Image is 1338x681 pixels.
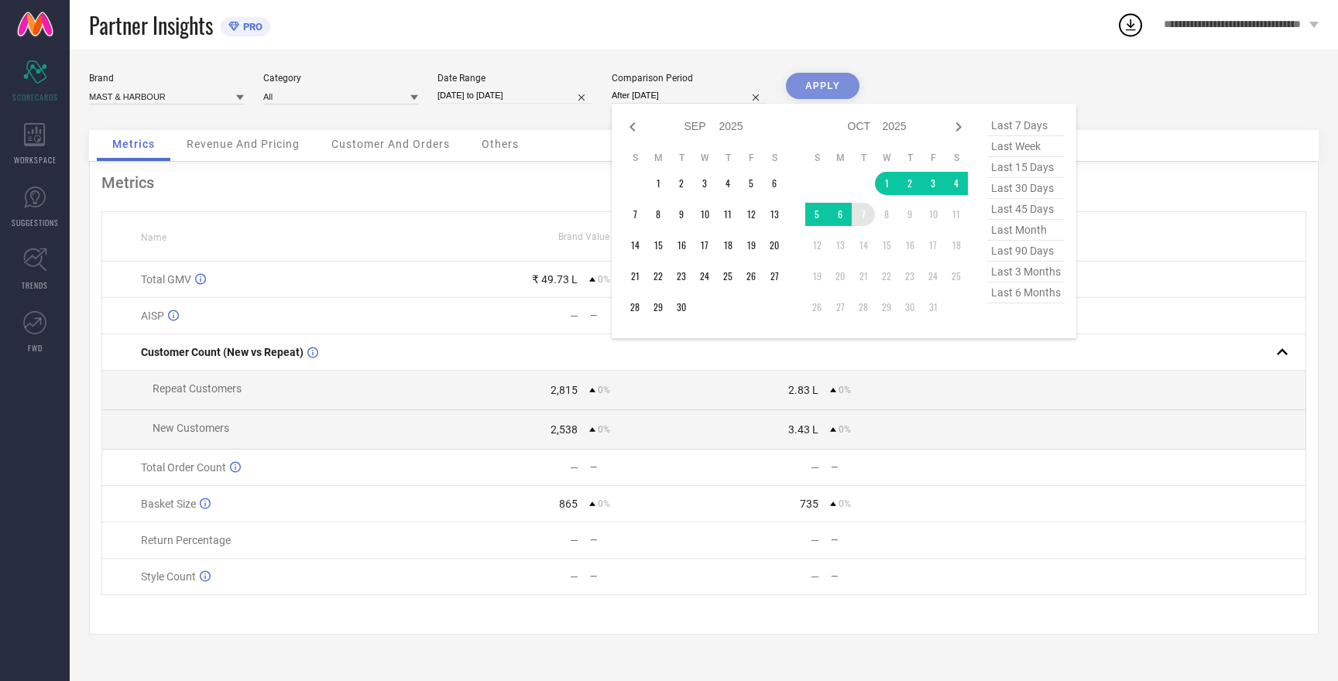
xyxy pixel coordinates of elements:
[716,152,739,164] th: Thursday
[598,424,610,435] span: 0%
[670,296,693,319] td: Tue Sep 30 2025
[898,296,921,319] td: Thu Oct 30 2025
[945,234,968,257] td: Sat Oct 18 2025
[598,274,610,285] span: 0%
[647,152,670,164] th: Monday
[670,265,693,288] td: Tue Sep 23 2025
[987,241,1065,262] span: last 90 days
[987,115,1065,136] span: last 7 days
[987,262,1065,282] span: last 3 months
[590,310,703,321] div: —
[28,342,43,354] span: FWD
[716,172,739,195] td: Thu Sep 04 2025
[693,152,716,164] th: Wednesday
[763,203,786,226] td: Sat Sep 13 2025
[153,382,242,395] span: Repeat Customers
[788,384,818,396] div: 2.83 L
[532,273,578,286] div: ₹ 49.73 L
[558,231,609,242] span: Brand Value
[693,203,716,226] td: Wed Sep 10 2025
[921,296,945,319] td: Fri Oct 31 2025
[263,73,418,84] div: Category
[89,9,213,41] span: Partner Insights
[623,152,647,164] th: Sunday
[570,570,578,583] div: —
[22,279,48,291] span: TRENDS
[921,152,945,164] th: Friday
[112,138,155,150] span: Metrics
[739,234,763,257] td: Fri Sep 19 2025
[437,73,592,84] div: Date Range
[12,217,59,228] span: SUGGESTIONS
[811,461,819,474] div: —
[551,423,578,436] div: 2,538
[716,265,739,288] td: Thu Sep 25 2025
[898,152,921,164] th: Thursday
[739,172,763,195] td: Fri Sep 05 2025
[987,282,1065,303] span: last 6 months
[811,534,819,546] div: —
[570,461,578,474] div: —
[839,385,851,395] span: 0%
[945,152,968,164] th: Saturday
[811,570,819,583] div: —
[623,234,647,257] td: Sun Sep 14 2025
[331,138,450,150] span: Customer And Orders
[551,384,578,396] div: 2,815
[987,157,1065,178] span: last 15 days
[898,265,921,288] td: Thu Oct 23 2025
[437,87,592,104] input: Select date range
[805,203,829,226] td: Sun Oct 05 2025
[559,498,578,510] div: 865
[852,265,875,288] td: Tue Oct 21 2025
[831,462,944,473] div: —
[623,118,642,136] div: Previous month
[987,220,1065,241] span: last month
[670,234,693,257] td: Tue Sep 16 2025
[829,152,852,164] th: Monday
[987,199,1065,220] span: last 45 days
[570,534,578,546] div: —
[141,232,166,243] span: Name
[839,424,851,435] span: 0%
[141,461,226,474] span: Total Order Count
[829,265,852,288] td: Mon Oct 20 2025
[647,265,670,288] td: Mon Sep 22 2025
[670,203,693,226] td: Tue Sep 09 2025
[693,234,716,257] td: Wed Sep 17 2025
[482,138,519,150] span: Others
[647,172,670,195] td: Mon Sep 01 2025
[875,234,898,257] td: Wed Oct 15 2025
[763,152,786,164] th: Saturday
[921,172,945,195] td: Fri Oct 03 2025
[739,203,763,226] td: Fri Sep 12 2025
[987,178,1065,199] span: last 30 days
[12,91,58,103] span: SCORECARDS
[829,296,852,319] td: Mon Oct 27 2025
[612,73,767,84] div: Comparison Period
[187,138,300,150] span: Revenue And Pricing
[141,570,196,583] span: Style Count
[805,234,829,257] td: Sun Oct 12 2025
[852,203,875,226] td: Tue Oct 07 2025
[716,203,739,226] td: Thu Sep 11 2025
[739,152,763,164] th: Friday
[239,21,262,33] span: PRO
[921,265,945,288] td: Fri Oct 24 2025
[590,462,703,473] div: —
[921,203,945,226] td: Fri Oct 10 2025
[945,203,968,226] td: Sat Oct 11 2025
[612,87,767,104] input: Select comparison period
[623,265,647,288] td: Sun Sep 21 2025
[570,310,578,322] div: —
[852,152,875,164] th: Tuesday
[875,152,898,164] th: Wednesday
[898,172,921,195] td: Thu Oct 02 2025
[141,534,231,546] span: Return Percentage
[141,346,304,358] span: Customer Count (New vs Repeat)
[829,234,852,257] td: Mon Oct 13 2025
[829,203,852,226] td: Mon Oct 06 2025
[875,203,898,226] td: Wed Oct 08 2025
[805,265,829,288] td: Sun Oct 19 2025
[839,498,851,509] span: 0%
